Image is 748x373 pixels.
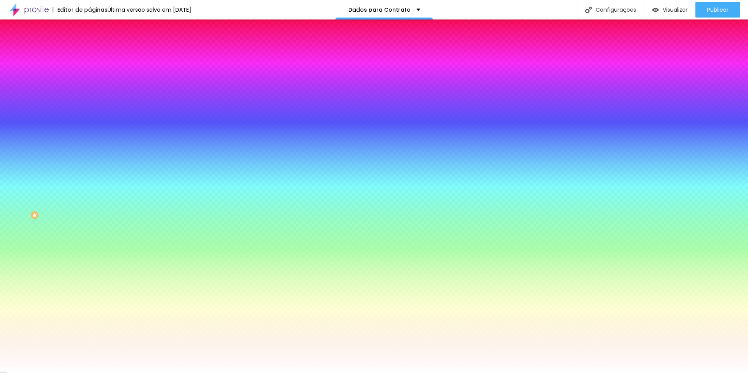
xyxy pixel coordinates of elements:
[348,7,411,12] p: Dados para Contrato
[53,7,108,12] div: Editor de páginas
[652,7,659,13] img: view-1.svg
[707,7,729,13] span: Publicar
[108,7,191,12] div: Última versão salva em [DATE]
[585,7,592,13] img: Icone
[663,7,688,13] span: Visualizar
[644,2,695,18] button: Visualizar
[695,2,740,18] button: Publicar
